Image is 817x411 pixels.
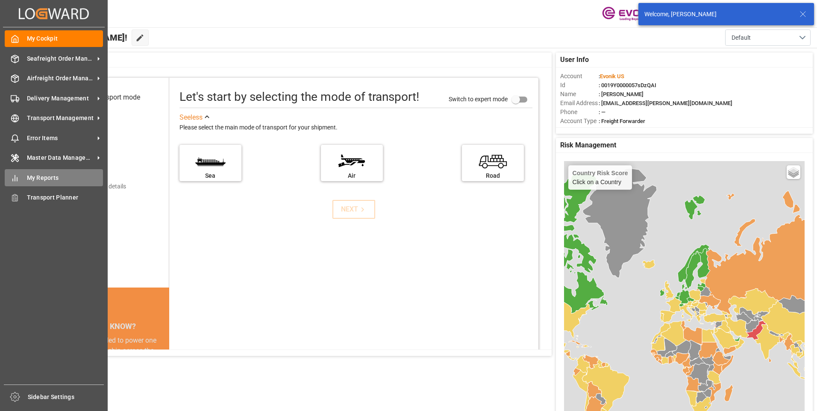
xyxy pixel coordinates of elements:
[332,200,375,219] button: NEXT
[573,170,628,176] h4: Country Risk Score
[27,74,94,83] span: Airfreight Order Management
[599,82,656,88] span: : 0019Y0000057sDzQAI
[560,90,599,99] span: Name
[73,182,126,191] div: Add shipping details
[5,189,103,206] a: Transport Planner
[599,118,645,124] span: : Freight Forwarder
[560,140,616,150] span: Risk Management
[157,335,169,407] button: next slide / item
[560,72,599,81] span: Account
[599,100,732,106] span: : [EMAIL_ADDRESS][PERSON_NAME][DOMAIN_NAME]
[725,29,811,46] button: open menu
[600,73,624,79] span: Evonik US
[341,204,367,214] div: NEXT
[602,6,658,21] img: Evonik-brand-mark-Deep-Purple-RGB.jpeg_1700498283.jpeg
[449,95,508,102] span: Switch to expert mode
[560,117,599,126] span: Account Type
[573,170,628,185] div: Click on a Country
[27,54,94,63] span: Seafreight Order Management
[599,109,605,115] span: : —
[184,171,237,180] div: Sea
[560,55,589,65] span: User Info
[27,94,94,103] span: Delivery Management
[325,171,379,180] div: Air
[5,169,103,186] a: My Reports
[179,112,203,123] div: See less
[27,153,94,162] span: Master Data Management
[599,91,644,97] span: : [PERSON_NAME]
[466,171,520,180] div: Road
[27,114,94,123] span: Transport Management
[644,10,791,19] div: Welcome, [PERSON_NAME]
[599,73,624,79] span: :
[560,99,599,108] span: Email Address
[179,123,532,133] div: Please select the main mode of transport for your shipment.
[787,165,800,179] a: Layers
[560,81,599,90] span: Id
[28,393,104,402] span: Sidebar Settings
[27,193,103,202] span: Transport Planner
[27,34,103,43] span: My Cockpit
[179,88,419,106] div: Let's start by selecting the mode of transport!
[560,108,599,117] span: Phone
[27,173,103,182] span: My Reports
[5,30,103,47] a: My Cockpit
[27,134,94,143] span: Error Items
[732,33,751,42] span: Default
[35,29,127,46] span: Hello [PERSON_NAME]!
